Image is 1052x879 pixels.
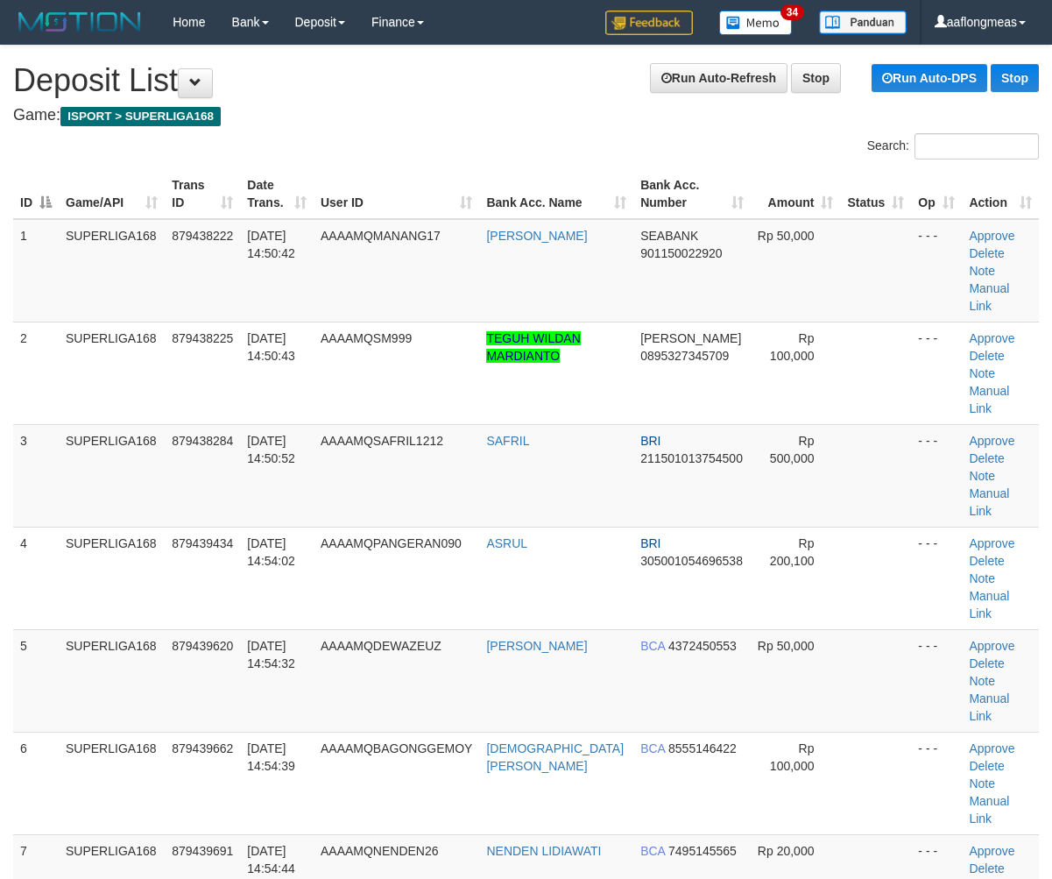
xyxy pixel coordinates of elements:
a: Note [969,776,995,790]
span: 879439691 [172,844,233,858]
span: [DATE] 14:54:44 [247,844,295,875]
a: Approve [969,331,1014,345]
a: [DEMOGRAPHIC_DATA][PERSON_NAME] [486,741,624,773]
span: 879439662 [172,741,233,755]
td: - - - [911,424,962,527]
a: NENDEN LIDIAWATI [486,844,601,858]
td: 2 [13,322,59,424]
a: Approve [969,229,1014,243]
span: Rp 500,000 [770,434,815,465]
a: TEGUH WILDAN MARDIANTO [486,331,580,363]
a: Note [969,571,995,585]
span: 34 [780,4,804,20]
span: AAAAMQNENDEN26 [321,844,439,858]
span: ISPORT > SUPERLIGA168 [60,107,221,126]
a: Approve [969,639,1014,653]
td: - - - [911,527,962,629]
a: Delete [969,656,1004,670]
td: - - - [911,629,962,732]
span: Copy 211501013754500 to clipboard [640,451,743,465]
span: Rp 50,000 [758,639,815,653]
a: Approve [969,741,1014,755]
a: [PERSON_NAME] [486,639,587,653]
td: SUPERLIGA168 [59,527,165,629]
th: Trans ID: activate to sort column ascending [165,169,240,219]
th: User ID: activate to sort column ascending [314,169,479,219]
th: Bank Acc. Name: activate to sort column ascending [479,169,633,219]
span: AAAAMQDEWAZEUZ [321,639,441,653]
th: Amount: activate to sort column ascending [751,169,841,219]
label: Search: [867,133,1039,159]
span: [DATE] 14:50:52 [247,434,295,465]
td: SUPERLIGA168 [59,322,165,424]
span: Rp 200,100 [770,536,815,568]
span: Rp 100,000 [770,741,815,773]
span: 879439434 [172,536,233,550]
a: Note [969,469,995,483]
span: AAAAMQMANANG17 [321,229,441,243]
a: Stop [991,64,1039,92]
h4: Game: [13,107,1039,124]
a: Note [969,674,995,688]
span: AAAAMQSAFRIL1212 [321,434,443,448]
a: Delete [969,554,1004,568]
td: SUPERLIGA168 [59,219,165,323]
td: SUPERLIGA168 [59,732,165,834]
a: Manual Link [969,281,1009,313]
a: [PERSON_NAME] [486,229,587,243]
img: Feedback.jpg [605,11,693,35]
span: Copy 4372450553 to clipboard [668,639,737,653]
a: Delete [969,861,1004,875]
span: AAAAMQPANGERAN090 [321,536,462,550]
a: ASRUL [486,536,527,550]
td: 5 [13,629,59,732]
img: Button%20Memo.svg [719,11,793,35]
th: Game/API: activate to sort column ascending [59,169,165,219]
span: BCA [640,639,665,653]
th: Status: activate to sort column ascending [840,169,911,219]
a: Manual Link [969,794,1009,826]
td: SUPERLIGA168 [59,629,165,732]
th: Action: activate to sort column ascending [962,169,1039,219]
img: MOTION_logo.png [13,9,146,35]
a: SAFRIL [486,434,529,448]
span: 879438284 [172,434,233,448]
span: 879438225 [172,331,233,345]
a: Delete [969,759,1004,773]
span: SEABANK [640,229,698,243]
span: Copy 8555146422 to clipboard [668,741,737,755]
span: Copy 901150022920 to clipboard [640,246,722,260]
a: Note [969,264,995,278]
span: BRI [640,536,660,550]
h1: Deposit List [13,63,1039,98]
a: Note [969,366,995,380]
td: 4 [13,527,59,629]
a: Delete [969,246,1004,260]
th: Op: activate to sort column ascending [911,169,962,219]
span: [DATE] 14:50:42 [247,229,295,260]
td: 1 [13,219,59,323]
a: Delete [969,349,1004,363]
td: - - - [911,732,962,834]
span: 879439620 [172,639,233,653]
th: ID: activate to sort column descending [13,169,59,219]
a: Approve [969,844,1014,858]
a: Run Auto-DPS [872,64,987,92]
span: Copy 0895327345709 to clipboard [640,349,729,363]
span: [DATE] 14:50:43 [247,331,295,363]
td: SUPERLIGA168 [59,424,165,527]
th: Date Trans.: activate to sort column ascending [240,169,314,219]
a: Manual Link [969,384,1009,415]
a: Run Auto-Refresh [650,63,787,93]
input: Search: [914,133,1039,159]
span: [DATE] 14:54:32 [247,639,295,670]
td: 6 [13,732,59,834]
a: Stop [791,63,841,93]
a: Manual Link [969,589,1009,620]
span: Rp 50,000 [758,229,815,243]
span: [DATE] 14:54:02 [247,536,295,568]
a: Approve [969,536,1014,550]
span: Copy 305001054696538 to clipboard [640,554,743,568]
span: Copy 7495145565 to clipboard [668,844,737,858]
span: BRI [640,434,660,448]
